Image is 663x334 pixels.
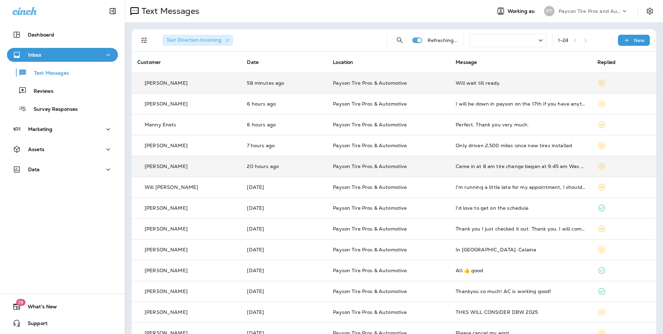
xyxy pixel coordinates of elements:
[456,226,586,232] div: Thank you I just checked it out. Thank you. I will come to you guys when it's time for those back...
[644,5,656,17] button: Settings
[28,147,44,152] p: Assets
[393,33,407,47] button: Search Messages
[456,80,586,86] div: Will wait till ready.
[145,226,188,232] p: [PERSON_NAME]
[166,37,222,43] span: Text Direction : Incoming
[333,288,407,294] span: Payson Tire Pros & Automotive
[456,289,586,294] div: Thankyou so much! AC is working good!
[634,37,645,43] p: New
[247,101,322,107] p: Sep 11, 2025 09:31 AM
[145,101,188,107] p: [PERSON_NAME]
[247,268,322,273] p: Sep 9, 2025 08:38 AM
[247,205,322,211] p: Sep 10, 2025 08:20 AM
[333,59,353,65] span: Location
[247,226,322,232] p: Sep 9, 2025 02:56 PM
[7,48,118,62] button: Inbox
[145,268,188,273] p: [PERSON_NAME]
[508,8,537,14] span: Working as:
[145,80,188,86] p: [PERSON_NAME]
[7,28,118,42] button: Dashboard
[28,167,40,172] p: Data
[333,122,407,128] span: Payson Tire Pros & Automotive
[597,59,615,65] span: Replied
[7,316,118,330] button: Support
[28,32,54,37] p: Dashboard
[456,143,586,148] div: Only driven 2,500 miles since new tires installed
[247,122,322,127] p: Sep 11, 2025 08:45 AM
[7,162,118,176] button: Data
[456,122,586,127] div: Perfect. Thank you very much.
[333,142,407,149] span: Payson Tire Pros & Automotive
[333,101,407,107] span: Payson Tire Pros & Automotive
[247,309,322,315] p: Sep 8, 2025 09:40 AM
[145,184,198,190] p: Will [PERSON_NAME]
[7,65,118,80] button: Text Messages
[333,309,407,315] span: Payson Tire Pros & Automotive
[139,6,199,16] p: Text Messages
[456,205,586,211] div: I'd love to get on the schedule
[27,88,53,95] p: Reviews
[247,184,322,190] p: Sep 10, 2025 10:52 AM
[456,247,586,252] div: In Payson. Calaina
[145,143,188,148] p: [PERSON_NAME]
[559,8,621,14] p: Payson Tire Pros and Automotive
[333,267,407,274] span: Payson Tire Pros & Automotive
[333,247,407,253] span: Payson Tire Pros & Automotive
[21,320,48,329] span: Support
[137,59,161,65] span: Customer
[333,226,407,232] span: Payson Tire Pros & Automotive
[28,126,52,132] p: Marketing
[145,289,188,294] p: [PERSON_NAME]
[456,268,586,273] div: All 👍 good
[333,80,407,86] span: Payson Tire Pros & Automotive
[7,101,118,116] button: Survey Responses
[7,122,118,136] button: Marketing
[7,300,118,314] button: 19What's New
[456,59,477,65] span: Message
[145,247,188,252] p: [PERSON_NAME]
[145,309,188,315] p: [PERSON_NAME]
[333,184,407,190] span: Payson Tire Pros & Automotive
[558,37,569,43] div: 1 - 24
[145,205,188,211] p: [PERSON_NAME]
[28,52,41,58] p: Inbox
[247,80,322,86] p: Sep 11, 2025 02:39 PM
[428,37,458,43] p: Refreshing...
[456,309,586,315] div: THKS WILL CONSIDER DBW 2025
[247,143,322,148] p: Sep 11, 2025 08:26 AM
[247,59,259,65] span: Date
[145,164,188,169] p: [PERSON_NAME]
[247,289,322,294] p: Sep 9, 2025 08:27 AM
[456,101,586,107] div: I will be down in payson on the 17th if you have anything available around 4pm that day
[27,70,69,77] p: Text Messages
[456,164,586,169] div: Came in at 8 am tire change began at 9:45 am Was quoted $279 for the 4 tire replacement the new t...
[137,33,151,47] button: Filters
[162,35,233,46] div: Text Direction:Incoming
[27,106,78,113] p: Survey Responses
[103,4,122,18] button: Collapse Sidebar
[145,122,176,127] p: Manny Enets
[333,205,407,211] span: Payson Tire Pros & Automotive
[247,247,322,252] p: Sep 9, 2025 08:38 AM
[456,184,586,190] div: I'm running a little late for my appointment, I should be there about 10 minutes after 11
[7,83,118,98] button: Reviews
[21,304,57,312] span: What's New
[247,164,322,169] p: Sep 10, 2025 07:16 PM
[7,142,118,156] button: Assets
[16,299,25,306] span: 19
[333,163,407,169] span: Payson Tire Pros & Automotive
[544,6,554,16] div: PT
